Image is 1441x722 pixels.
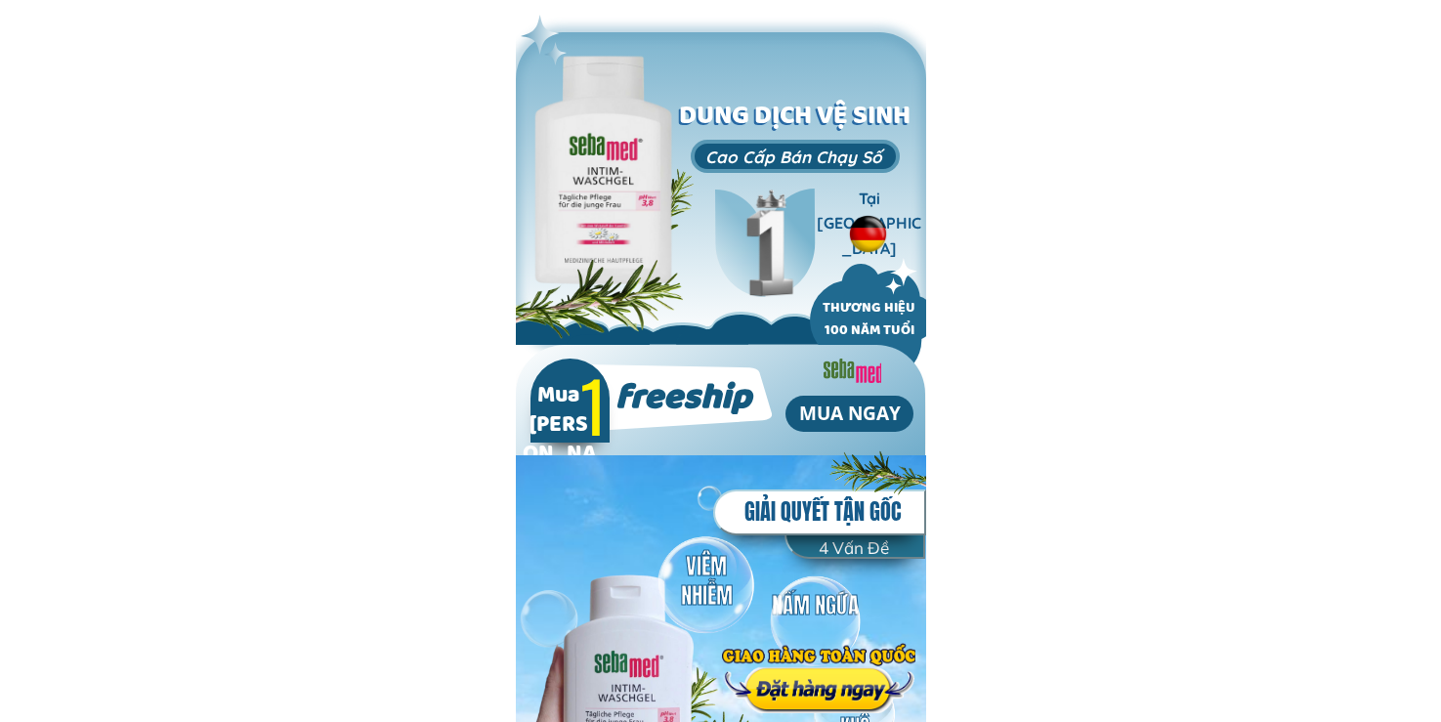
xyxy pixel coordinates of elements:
[676,98,914,140] h1: DUNG DỊCH VỆ SINH
[727,494,918,530] h5: GIẢI QUYẾT TẬN GỐC
[523,384,596,501] h2: Mua [PERSON_NAME]
[813,299,925,344] h2: THƯƠNG HIỆU 100 NĂM TUỔI
[576,373,789,430] h2: freeship
[797,534,911,561] h5: 4 Vấn Đề
[817,187,922,262] h3: Tại [GEOGRAPHIC_DATA]
[785,396,913,432] p: MUA NGAY
[570,360,617,449] h2: 1
[691,144,898,170] h3: Cao Cấp Bán Chạy Số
